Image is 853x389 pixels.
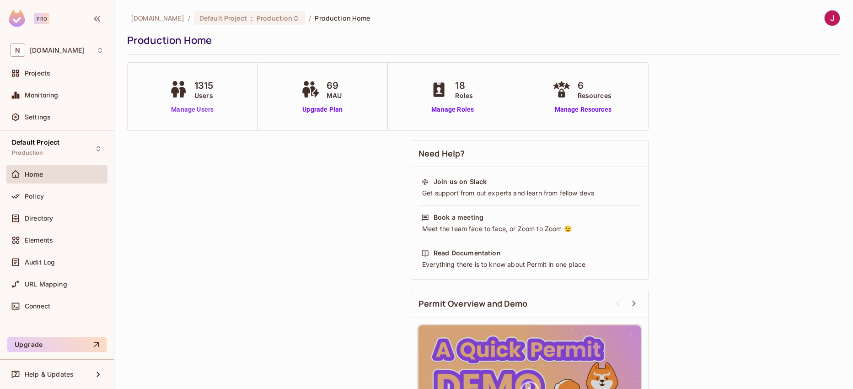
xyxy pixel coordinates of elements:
[309,14,311,22] li: /
[315,14,370,22] span: Production Home
[434,249,501,258] div: Read Documentation
[428,105,477,114] a: Manage Roles
[25,215,53,222] span: Directory
[578,79,612,92] span: 6
[257,14,292,22] span: Production
[250,15,253,22] span: :
[25,259,55,266] span: Audit Log
[10,43,25,57] span: N
[299,105,346,114] a: Upgrade Plan
[194,79,214,92] span: 1315
[30,47,84,54] span: Workspace: nebula.io
[188,14,190,22] li: /
[194,91,214,100] span: Users
[421,260,638,269] div: Everything there is to know about Permit in one place
[167,105,218,114] a: Manage Users
[455,79,473,92] span: 18
[25,70,50,77] span: Projects
[421,189,638,198] div: Get support from out experts and learn from fellow devs
[418,298,528,309] span: Permit Overview and Demo
[25,113,51,121] span: Settings
[434,213,483,222] div: Book a meeting
[199,14,247,22] span: Default Project
[25,371,74,378] span: Help & Updates
[421,224,638,233] div: Meet the team face to face, or Zoom to Zoom 😉
[327,91,342,100] span: MAU
[418,148,465,159] span: Need Help?
[25,237,53,244] span: Elements
[25,171,43,178] span: Home
[7,337,107,352] button: Upgrade
[25,281,67,288] span: URL Mapping
[12,149,43,157] span: Production
[434,177,487,186] div: Join us on Slack
[825,11,840,26] img: Jon Erdman
[455,91,473,100] span: Roles
[25,92,59,99] span: Monitoring
[34,13,49,24] div: Pro
[25,193,44,200] span: Policy
[25,303,50,310] span: Connect
[12,139,59,146] span: Default Project
[131,14,184,22] span: the active workspace
[127,33,836,47] div: Production Home
[578,91,612,100] span: Resources
[9,10,25,27] img: SReyMgAAAABJRU5ErkJggg==
[550,105,616,114] a: Manage Resources
[327,79,342,92] span: 69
